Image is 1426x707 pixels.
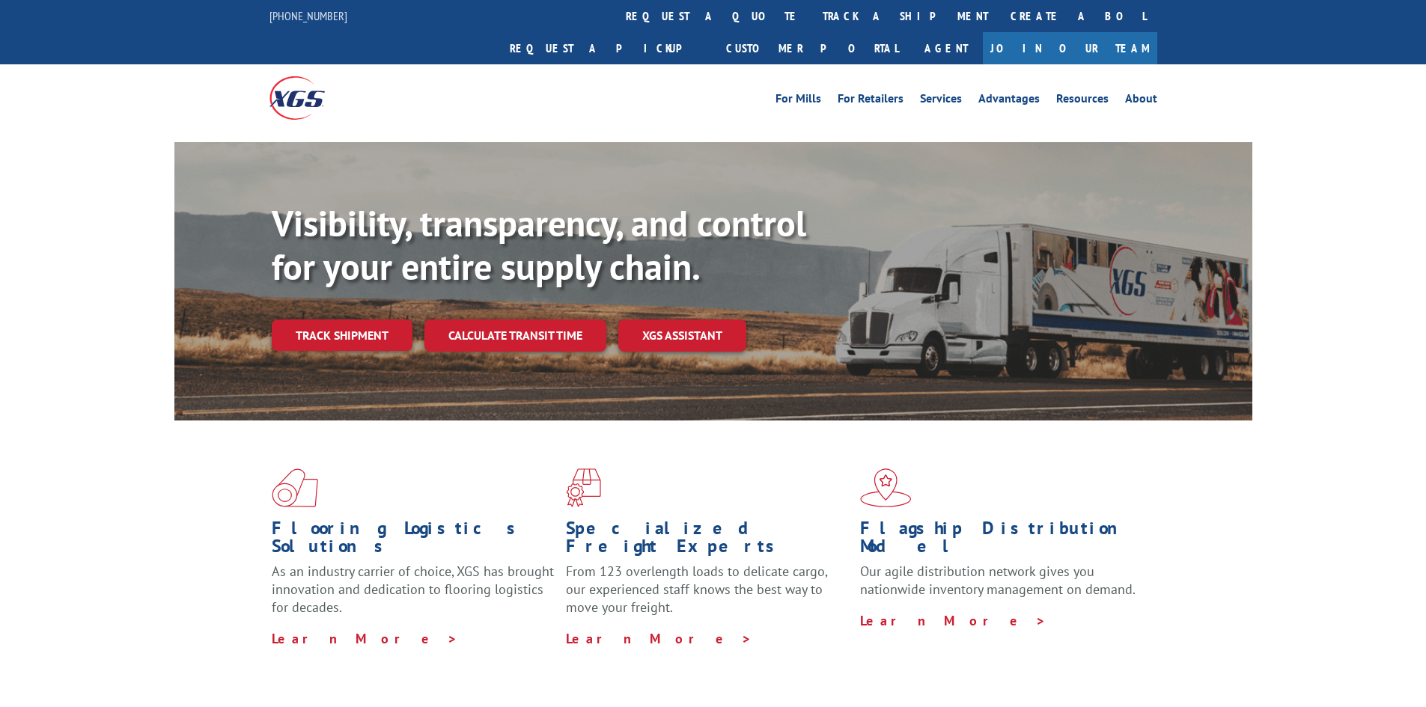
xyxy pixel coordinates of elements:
a: Track shipment [272,319,412,351]
a: About [1125,93,1157,109]
h1: Flooring Logistics Solutions [272,519,555,563]
a: Join Our Team [983,32,1157,64]
a: Advantages [978,93,1040,109]
span: As an industry carrier of choice, XGS has brought innovation and dedication to flooring logistics... [272,563,554,616]
a: Services [920,93,962,109]
a: Learn More > [272,630,458,647]
a: [PHONE_NUMBER] [269,8,347,23]
a: Request a pickup [499,32,715,64]
a: XGS ASSISTANT [618,319,746,352]
a: For Mills [776,93,821,109]
a: Resources [1056,93,1109,109]
img: xgs-icon-flagship-distribution-model-red [860,468,912,507]
a: Learn More > [860,612,1046,629]
p: From 123 overlength loads to delicate cargo, our experienced staff knows the best way to move you... [566,563,849,629]
b: Visibility, transparency, and control for your entire supply chain. [272,200,806,290]
a: Calculate transit time [424,319,606,352]
a: For Retailers [838,93,904,109]
img: xgs-icon-total-supply-chain-intelligence-red [272,468,318,507]
img: xgs-icon-focused-on-flooring-red [566,468,601,507]
a: Customer Portal [715,32,909,64]
a: Agent [909,32,983,64]
h1: Specialized Freight Experts [566,519,849,563]
span: Our agile distribution network gives you nationwide inventory management on demand. [860,563,1136,598]
h1: Flagship Distribution Model [860,519,1143,563]
a: Learn More > [566,630,752,647]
